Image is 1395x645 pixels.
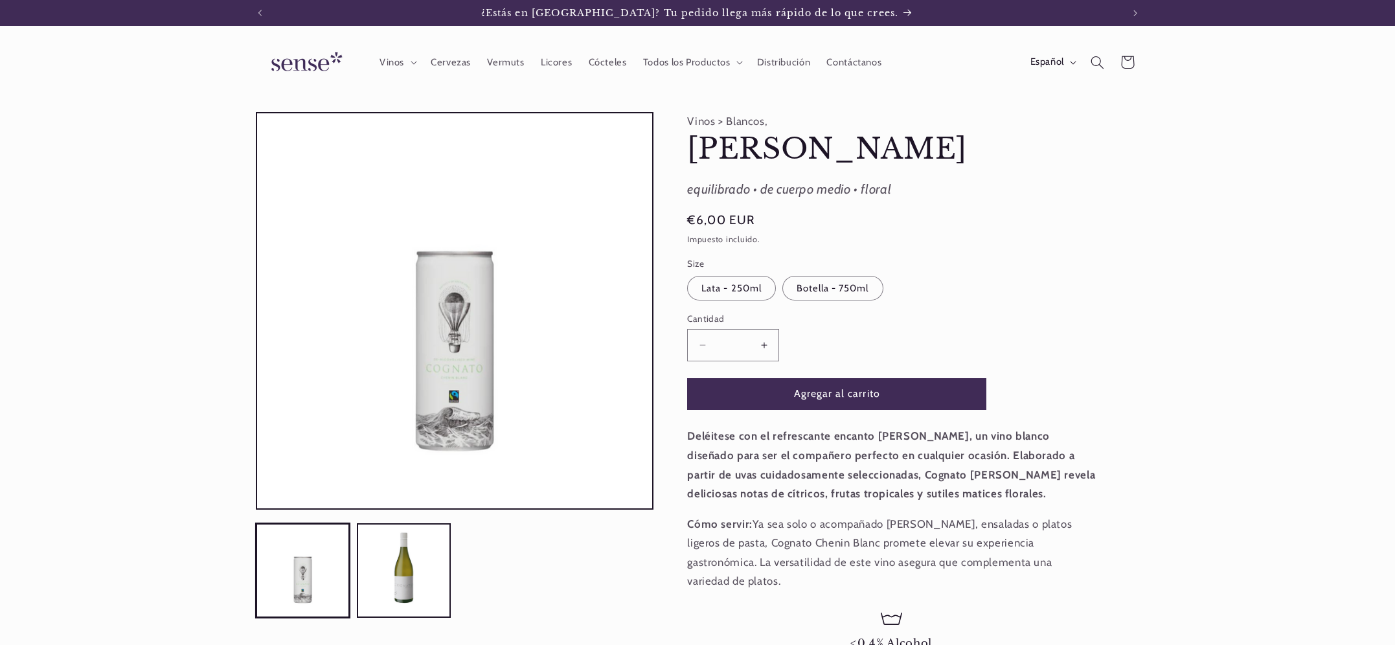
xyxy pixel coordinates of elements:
span: Licores [541,56,572,69]
button: Español [1022,49,1082,75]
span: Cócteles [589,56,627,69]
label: Lata - 250ml [687,276,776,300]
strong: Cómo servir: [687,517,753,530]
label: Botella - 750ml [782,276,883,300]
span: ¿Estás en [GEOGRAPHIC_DATA]? Tu pedido llega más rápido de lo que crees. [481,7,898,19]
a: Sense [251,39,358,86]
span: Vermuts [487,56,524,69]
span: Todos los Productos [643,56,731,69]
p: Ya sea solo o acompañado [PERSON_NAME], ensaladas o platos ligeros de pasta, Cognato Chenin Blanc... [687,515,1095,591]
summary: Vinos [371,48,422,76]
label: Cantidad [687,312,986,325]
span: Cervezas [431,56,471,69]
span: Español [1030,55,1064,69]
media-gallery: Visor de la galería [256,112,653,618]
img: Sense [256,44,353,81]
strong: Deléitese con el refrescante encanto [PERSON_NAME], un vino blanco diseñado para ser el compañero... [687,429,1095,500]
div: Impuesto incluido. [687,233,1095,247]
span: €6,00 EUR [687,211,754,229]
h1: [PERSON_NAME] [687,131,1095,168]
button: Agregar al carrito [687,378,986,410]
a: Distribución [749,48,819,76]
button: Cargar la imagen 1 en la vista de la galería [256,523,350,618]
a: Contáctanos [819,48,890,76]
span: Distribución [757,56,811,69]
a: Licores [532,48,580,76]
a: Vermuts [479,48,533,76]
legend: Size [687,257,705,270]
button: Cargar la imagen 2 en la vista de la galería [357,523,451,618]
summary: Todos los Productos [635,48,749,76]
span: Vinos [380,56,404,69]
div: equilibrado • de cuerpo medio • floral [687,178,1095,201]
summary: Búsqueda [1082,47,1112,77]
span: Contáctanos [826,56,881,69]
a: Cervezas [422,48,479,76]
a: Cócteles [580,48,635,76]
